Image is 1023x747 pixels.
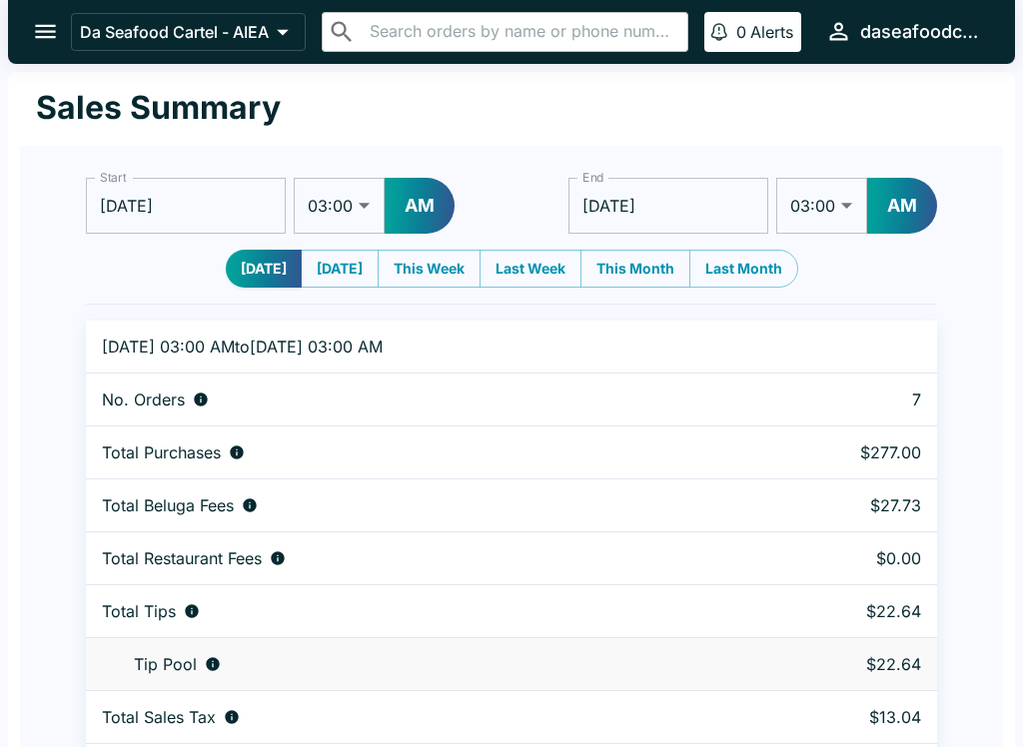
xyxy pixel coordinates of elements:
p: $13.04 [756,707,921,727]
div: Combined individual and pooled tips [102,601,724,621]
input: Choose date, selected date is Oct 3, 2025 [86,178,286,234]
button: Last Week [480,250,581,288]
button: [DATE] [301,250,379,288]
p: Da Seafood Cartel - AIEA [80,22,269,42]
button: Da Seafood Cartel - AIEA [71,13,306,51]
p: Total Restaurant Fees [102,548,262,568]
div: Fees paid by diners to Beluga [102,495,724,515]
label: Start [100,169,126,186]
p: $22.64 [756,601,921,621]
div: Fees paid by diners to restaurant [102,548,724,568]
p: $277.00 [756,442,921,462]
button: This Week [378,250,481,288]
label: End [582,169,604,186]
p: 0 [736,22,746,42]
p: $22.64 [756,654,921,674]
p: Tip Pool [134,654,197,674]
div: Aggregate order subtotals [102,442,724,462]
p: [DATE] 03:00 AM to [DATE] 03:00 AM [102,337,724,357]
input: Search orders by name or phone number [364,18,679,46]
div: daseafoodcartel [860,20,983,44]
p: Total Tips [102,601,176,621]
p: 7 [756,389,921,409]
input: Choose date, selected date is Oct 4, 2025 [568,178,768,234]
button: AM [867,178,937,234]
p: Total Sales Tax [102,707,216,727]
p: Alerts [750,22,793,42]
p: $0.00 [756,548,921,568]
div: Tips unclaimed by a waiter [102,654,724,674]
button: Last Month [689,250,798,288]
p: $27.73 [756,495,921,515]
p: Total Beluga Fees [102,495,234,515]
h1: Sales Summary [36,88,281,128]
div: Number of orders placed [102,389,724,409]
button: [DATE] [226,250,302,288]
p: Total Purchases [102,442,221,462]
button: AM [385,178,455,234]
p: No. Orders [102,389,185,409]
button: daseafoodcartel [817,10,991,53]
button: This Month [580,250,690,288]
div: Sales tax paid by diners [102,707,724,727]
button: open drawer [20,6,71,57]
